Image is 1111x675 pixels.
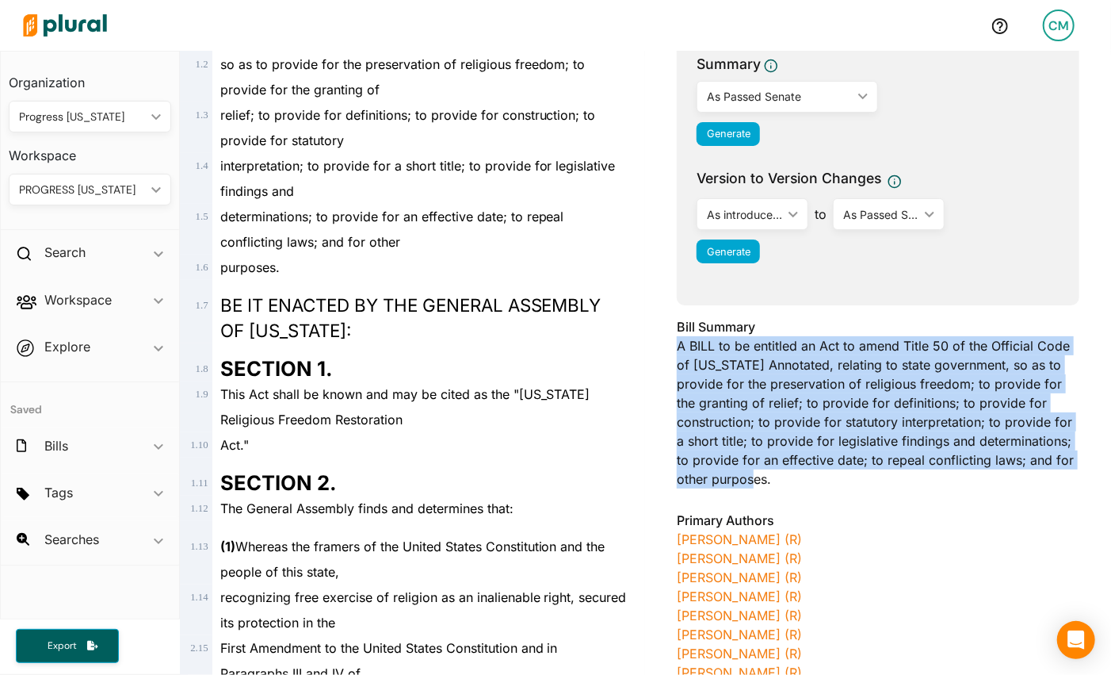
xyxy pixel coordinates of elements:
span: to [808,205,833,224]
span: 1 . 10 [190,439,208,451]
button: Generate [697,240,760,263]
h3: Primary Authors [677,511,1079,530]
div: CM [1043,10,1075,41]
span: Version to Version Changes [697,168,881,189]
span: 1 . 5 [196,211,208,222]
span: 1 . 6 [196,262,208,273]
button: Export [16,629,119,663]
button: Generate [697,122,760,146]
a: [PERSON_NAME] (R) [677,531,802,547]
div: Progress [US_STATE] [19,109,145,125]
span: 1 . 7 [196,300,208,311]
a: [PERSON_NAME] (R) [677,550,802,566]
span: interpretation; to provide for a short title; to provide for legislative findings and [220,158,616,199]
h3: Organization [9,59,171,94]
a: [PERSON_NAME] (R) [677,646,802,662]
div: As introduced LC 44 2920ER [707,206,782,223]
a: [PERSON_NAME] (R) [677,608,802,623]
h2: Bills [44,437,68,454]
span: 1 . 4 [196,160,208,171]
a: [PERSON_NAME] (R) [677,627,802,642]
span: 1 . 11 [191,477,208,489]
span: relief; to provide for definitions; to provide for construction; to provide for statutory [220,107,596,148]
div: PROGRESS [US_STATE] [19,182,145,198]
h2: Explore [44,338,90,355]
h2: Workspace [44,291,112,309]
span: 1 . 13 [190,541,208,552]
span: 1 . 8 [196,363,208,374]
strong: SECTION 1. [220,356,333,381]
div: As Passed Senate [843,206,918,223]
span: The General Assembly finds and determines that: [220,500,514,516]
div: As Passed Senate [707,88,852,105]
span: 1 . 2 [196,59,208,70]
h2: Tags [44,484,73,501]
span: 1 . 12 [190,503,208,514]
strong: (1) [220,539,235,554]
span: purposes. [220,259,280,275]
h4: Saved [1,382,179,421]
span: 1 . 3 [196,109,208,121]
span: Generate [707,246,750,258]
a: CM [1030,3,1087,48]
a: [PERSON_NAME] (R) [677,570,802,585]
strong: SECTION 2. [220,470,337,495]
span: 2 . 15 [190,642,208,654]
span: recognizing free exercise of religion as an inalienable right, secured its protection in the [220,589,627,631]
span: Whereas the framers of the United States Constitution and the people of this state, [220,539,605,580]
h2: Search [44,244,86,261]
span: 1 . 9 [196,389,208,400]
h3: Bill Summary [677,317,1079,336]
a: [PERSON_NAME] (R) [677,589,802,604]
div: Open Intercom Messenger [1057,621,1095,659]
span: Export [36,639,87,653]
span: Act." [220,437,249,453]
span: so as to provide for the preservation of religious freedom; to provide for the granting of [220,56,586,98]
span: determinations; to provide for an effective date; to repeal conflicting laws; and for other [220,209,564,250]
span: Generate [707,128,750,140]
h3: Workspace [9,132,171,167]
h2: Searches [44,531,99,548]
span: 1 . 14 [190,592,208,603]
span: BE IT ENACTED BY THE GENERAL ASSEMBLY OF [US_STATE]: [220,294,601,341]
h3: Summary [697,54,761,75]
div: A BILL to be entitled an Act to amend Title 50 of the Official Code of [US_STATE] Annotated, rela... [677,317,1079,498]
span: This Act shall be known and may be cited as the "[US_STATE] Religious Freedom Restoration [220,386,590,428]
